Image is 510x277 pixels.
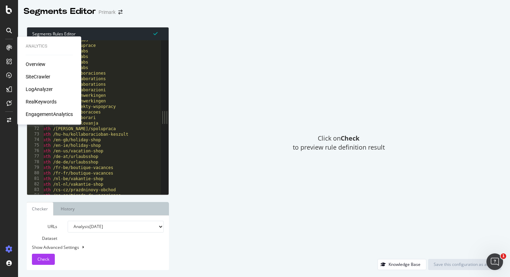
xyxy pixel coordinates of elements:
span: Syntax is valid [153,30,158,37]
a: Knowledge Base [377,261,426,267]
a: Checker [27,202,53,216]
div: 82 [27,182,44,187]
div: 73 [27,132,44,137]
a: SiteCrawler [26,73,50,80]
div: 80 [27,170,44,176]
a: RealKeywords [26,98,57,105]
div: 75 [27,143,44,148]
div: arrow-right-arrow-left [118,10,122,15]
a: EngagementAnalytics [26,111,73,118]
a: History [55,202,80,216]
button: Check [32,254,55,265]
div: Primark [99,9,116,16]
div: Segments Editor [24,6,96,17]
div: Analytics [26,43,73,49]
strong: Check [341,134,359,142]
div: 84 [27,193,44,198]
a: Overview [26,61,45,68]
div: 81 [27,176,44,182]
div: 76 [27,148,44,154]
a: LogAnalyzer [26,86,53,93]
div: 83 [27,187,44,193]
div: Save this configuration as active [434,261,496,267]
span: Click on to preview rule definition result [293,134,385,152]
div: 79 [27,165,44,170]
div: Knowledge Base [389,261,420,267]
button: Knowledge Base [377,259,426,270]
div: 72 [27,126,44,132]
div: 78 [27,159,44,165]
div: 74 [27,137,44,143]
div: Segments Rules Editor [27,27,169,40]
label: URLs Dataset [27,221,62,244]
span: Check [37,256,49,262]
button: Save this configuration as active [428,259,501,270]
iframe: Intercom live chat [486,253,503,270]
span: 1 [501,253,506,259]
div: Show Advanced Settings [27,244,159,250]
div: 77 [27,154,44,159]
